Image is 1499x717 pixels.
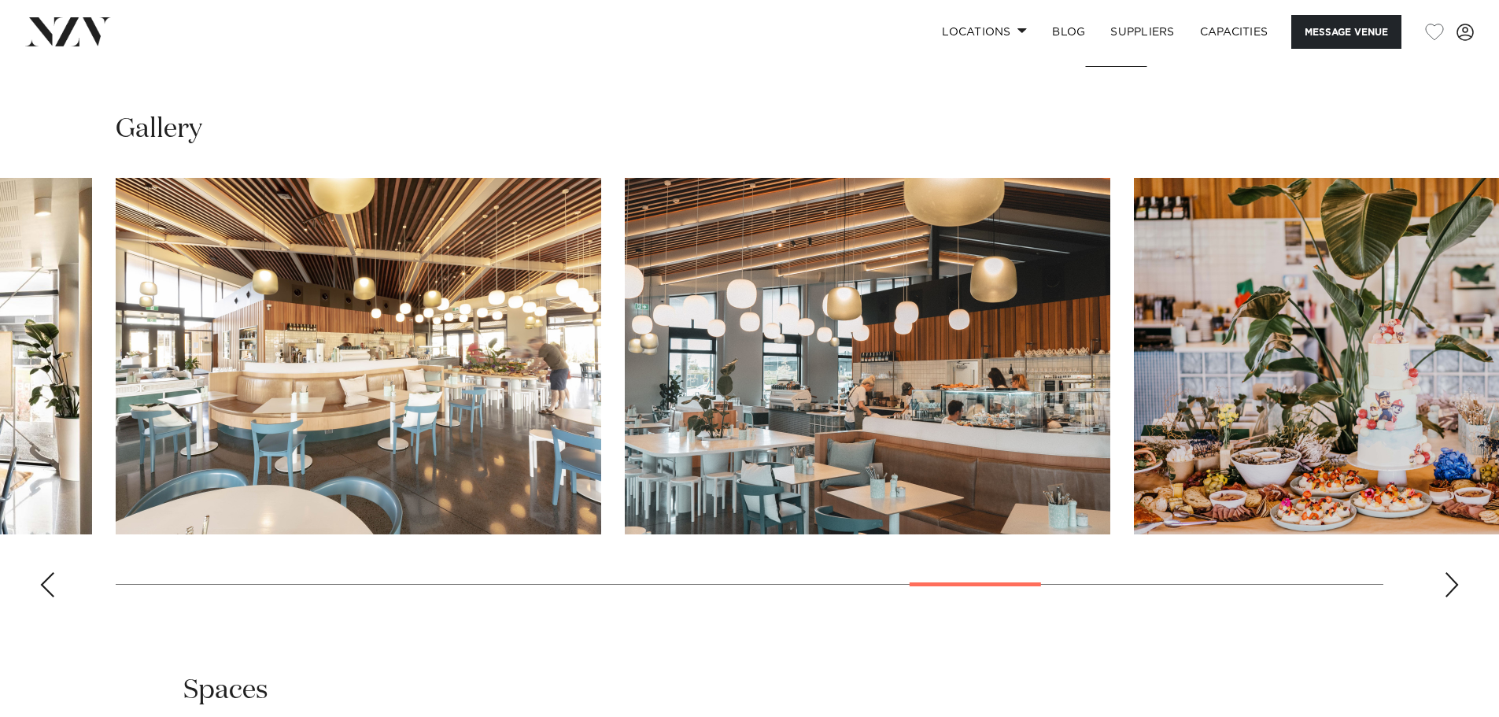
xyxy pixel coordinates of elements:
[1291,15,1401,49] button: Message Venue
[183,673,268,708] h2: Spaces
[25,17,111,46] img: nzv-logo.png
[1187,15,1281,49] a: Capacities
[625,178,1110,534] swiper-slide: 17 / 24
[1039,15,1098,49] a: BLOG
[929,15,1039,49] a: Locations
[116,178,601,534] swiper-slide: 16 / 24
[1098,15,1187,49] a: SUPPLIERS
[116,112,202,147] h2: Gallery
